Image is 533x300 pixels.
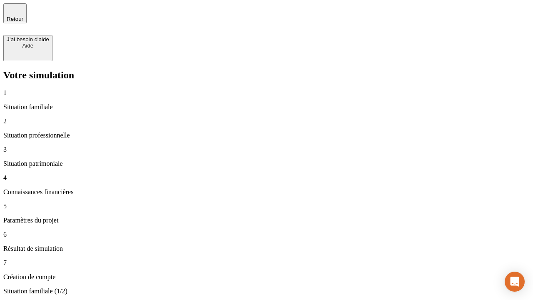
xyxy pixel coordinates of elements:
[3,35,52,61] button: J’ai besoin d'aideAide
[3,217,530,224] p: Paramètres du projet
[3,188,530,196] p: Connaissances financières
[3,259,530,267] p: 7
[3,287,530,295] p: Situation familiale (1/2)
[7,42,49,49] div: Aide
[3,245,530,252] p: Résultat de simulation
[3,3,27,23] button: Retour
[7,16,23,22] span: Retour
[3,273,530,281] p: Création de compte
[3,89,530,97] p: 1
[7,36,49,42] div: J’ai besoin d'aide
[3,70,530,81] h2: Votre simulation
[3,103,530,111] p: Situation familiale
[3,132,530,139] p: Situation professionnelle
[505,272,525,292] div: Open Intercom Messenger
[3,146,530,153] p: 3
[3,117,530,125] p: 2
[3,174,530,182] p: 4
[3,231,530,238] p: 6
[3,160,530,167] p: Situation patrimoniale
[3,202,530,210] p: 5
